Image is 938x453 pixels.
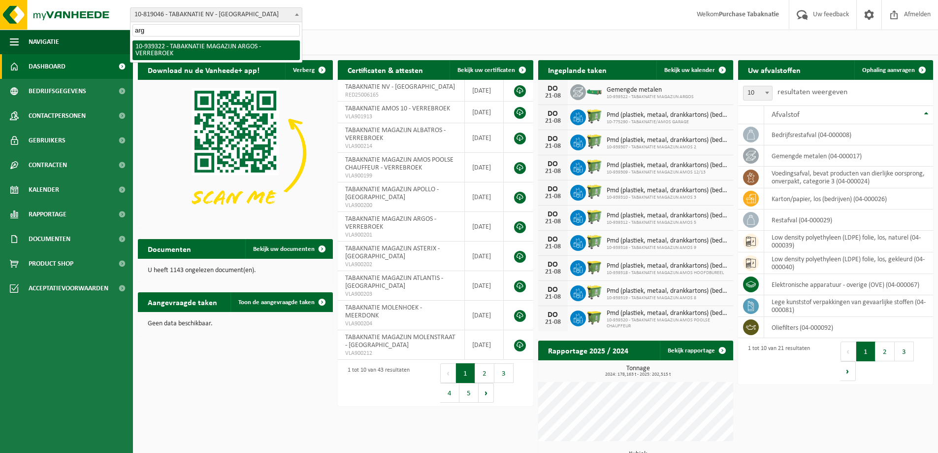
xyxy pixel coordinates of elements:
p: U heeft 1143 ongelezen document(en). [148,267,323,274]
td: elektronische apparatuur - overige (OVE) (04-000067) [764,274,933,295]
button: 3 [895,342,914,361]
h2: Rapportage 2025 / 2024 [538,341,638,360]
button: 1 [456,363,475,383]
button: 1 [856,342,875,361]
span: 2024: 178,163 t - 2025: 202,515 t [543,372,733,377]
td: [DATE] [465,182,504,212]
span: Pmd (plastiek, metaal, drankkartons) (bedrijven) [607,162,728,170]
div: DO [543,135,563,143]
span: 10-939309 - TABAKNATIE MAGAZIJN AMOS 12/13 [607,170,728,175]
span: Pmd (plastiek, metaal, drankkartons) (bedrijven) [607,237,728,245]
span: TABAKNATIE MAGAZIJN ATLANTIS - [GEOGRAPHIC_DATA] [345,275,443,290]
span: VLA901913 [345,113,456,121]
img: WB-0660-HPE-GN-50 [586,158,603,175]
span: TABAKNATIE MAGAZIJN MOLENSTRAAT - [GEOGRAPHIC_DATA] [345,334,455,349]
div: 21-08 [543,319,563,326]
div: 21-08 [543,244,563,250]
span: VLA900204 [345,320,456,328]
span: Navigatie [29,30,59,54]
div: 21-08 [543,193,563,200]
div: DO [543,261,563,269]
span: 10-939322 - TABAKNATIE MAGAZIJN ARGOS [607,94,694,100]
span: Bekijk uw documenten [253,246,315,252]
td: gemengde metalen (04-000017) [764,145,933,167]
span: 10-939312 - TABAKNATIE MAGAZIJN AMOS 5 [607,220,728,226]
div: 21-08 [543,118,563,125]
span: 10-939319 - TABAKNATIE MAGAZIJN AMOS 8 [607,295,728,301]
a: Bekijk uw kalender [656,60,732,80]
span: Verberg [293,67,315,73]
img: HK-XC-10-GN-00 [586,87,603,96]
img: WB-0660-HPE-GN-50 [586,209,603,225]
div: 21-08 [543,269,563,276]
button: 3 [494,363,514,383]
div: DO [543,85,563,93]
td: karton/papier, los (bedrijven) (04-000026) [764,188,933,209]
img: WB-0660-HPE-GN-50 [586,284,603,301]
span: 10-775290 - TABAKNATIE/AMOS GARAGE [607,119,728,125]
a: Bekijk uw certificaten [450,60,532,80]
span: RED25006165 [345,91,456,99]
div: DO [543,210,563,218]
span: TABAKNATIE AMOS 10 - VERREBROEK [345,105,450,112]
span: TABAKNATIE MOLENHOEK - MEERDONK [345,304,422,319]
td: low density polyethyleen (LDPE) folie, los, naturel (04-000039) [764,231,933,252]
div: DO [543,286,563,294]
span: 10-819046 - TABAKNATIE NV - ANTWERPEN [130,8,302,22]
a: Bekijk rapportage [660,341,732,360]
a: Toon de aangevraagde taken [230,292,332,312]
td: bedrijfsrestafval (04-000008) [764,124,933,145]
td: [DATE] [465,301,504,330]
span: TABAKNATIE MAGAZIJN ASTERIX - [GEOGRAPHIC_DATA] [345,245,440,260]
div: 21-08 [543,93,563,100]
span: TABAKNATIE MAGAZIJN ALBATROS - VERREBROEK [345,127,446,142]
td: low density polyethyleen (LDPE) folie, los, gekleurd (04-000040) [764,252,933,274]
span: Pmd (plastiek, metaal, drankkartons) (bedrijven) [607,310,728,317]
h2: Uw afvalstoffen [738,60,810,79]
span: 10-939318 - TABAKNATIE MAGAZIJN AMOS HOOFDBUREEL [607,270,728,276]
div: DO [543,185,563,193]
td: [DATE] [465,80,504,102]
div: 21-08 [543,143,563,150]
div: 21-08 [543,218,563,225]
span: 10-939320 - TABAKNATIE MAGAZIJN AMOS POOLSE CHAUFFEUR [607,317,728,329]
button: Verberg [285,60,332,80]
div: DO [543,236,563,244]
div: 1 tot 10 van 21 resultaten [743,341,810,382]
span: Acceptatievoorwaarden [29,276,108,301]
button: 5 [459,383,479,403]
span: TABAKNATIE MAGAZIJN APOLLO - [GEOGRAPHIC_DATA] [345,186,439,201]
button: 4 [440,383,459,403]
h2: Aangevraagde taken [138,292,227,312]
span: Documenten [29,227,70,251]
span: VLA900201 [345,231,456,239]
span: VLA900199 [345,172,456,180]
span: VLA900214 [345,142,456,150]
span: Dashboard [29,54,65,79]
span: Pmd (plastiek, metaal, drankkartons) (bedrijven) [607,187,728,195]
span: 10-939310 - TABAKNATIE MAGAZIJN AMOS 3 [607,195,728,201]
button: 2 [475,363,494,383]
td: lege kunststof verpakkingen van gevaarlijke stoffen (04-000081) [764,295,933,317]
a: Bekijk uw documenten [245,239,332,259]
td: [DATE] [465,123,504,153]
td: [DATE] [465,271,504,301]
span: Bekijk uw certificaten [457,67,515,73]
img: WB-1100-HPE-GN-50 [586,259,603,276]
strong: Purchase Tabaknatie [719,11,779,18]
span: Pmd (plastiek, metaal, drankkartons) (bedrijven) [607,287,728,295]
button: Next [479,383,494,403]
div: DO [543,311,563,319]
span: Bekijk uw kalender [664,67,715,73]
a: Ophaling aanvragen [854,60,932,80]
td: oliefilters (04-000092) [764,317,933,338]
span: Contracten [29,153,67,177]
td: [DATE] [465,330,504,360]
span: Product Shop [29,251,73,276]
span: VLA900203 [345,290,456,298]
td: voedingsafval, bevat producten van dierlijke oorsprong, onverpakt, categorie 3 (04-000024) [764,167,933,188]
span: 10 [744,86,772,100]
button: 2 [875,342,895,361]
button: Next [841,361,856,381]
button: Previous [841,342,856,361]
